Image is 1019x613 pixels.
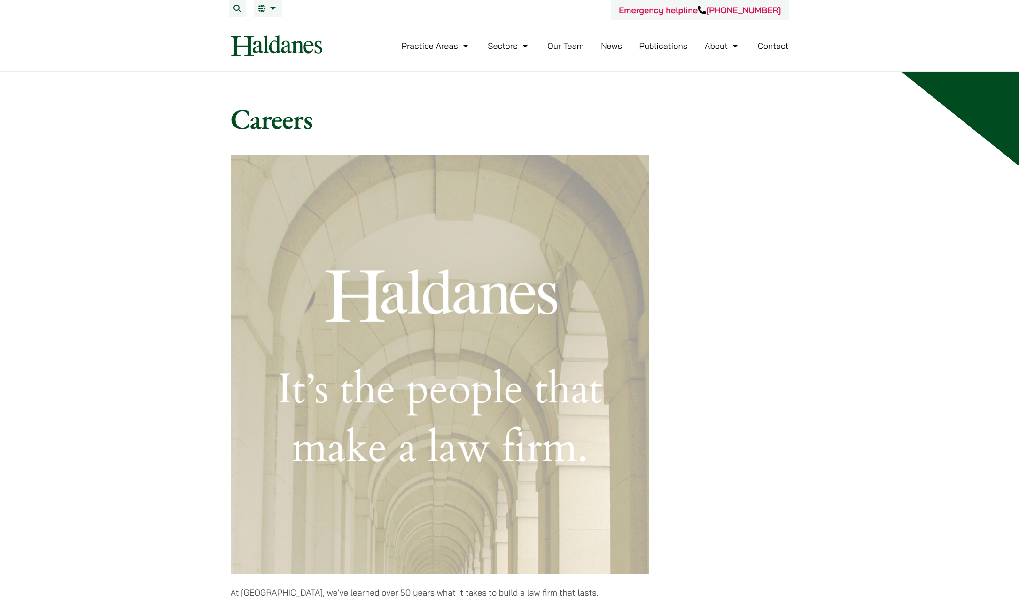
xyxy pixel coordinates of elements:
[231,35,322,56] img: Logo of Haldanes
[758,40,789,51] a: Contact
[705,40,740,51] a: About
[402,40,471,51] a: Practice Areas
[547,40,583,51] a: Our Team
[619,5,781,16] a: Emergency helpline[PHONE_NUMBER]
[601,40,622,51] a: News
[258,5,278,12] a: EN
[488,40,530,51] a: Sectors
[231,155,649,574] img: Banner with text: Haldanes, It’s the people that make a law firm
[231,586,649,599] p: At [GEOGRAPHIC_DATA], we’ve learned over 50 years what it takes to build a law firm that lasts.
[639,40,688,51] a: Publications
[231,102,789,136] h1: Careers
